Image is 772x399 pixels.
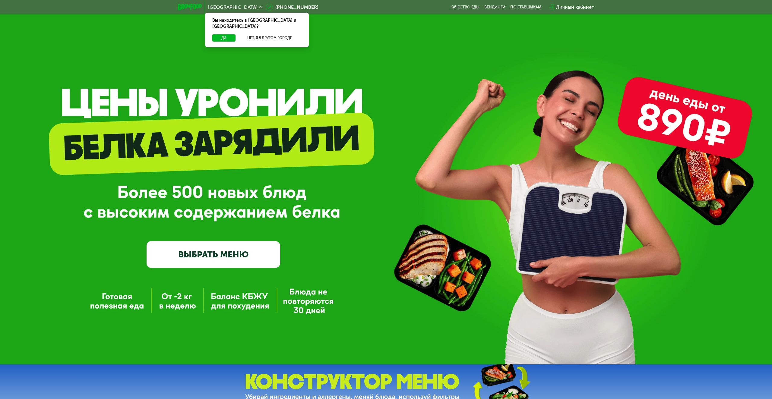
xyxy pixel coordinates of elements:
[238,34,302,42] button: Нет, я в другом городе
[266,4,318,11] a: [PHONE_NUMBER]
[451,5,479,10] a: Качество еды
[510,5,541,10] div: поставщикам
[556,4,594,11] div: Личный кабинет
[147,241,280,268] a: ВЫБРАТЬ МЕНЮ
[212,34,236,42] button: Да
[484,5,505,10] a: Вендинги
[208,5,258,10] span: [GEOGRAPHIC_DATA]
[205,13,309,34] div: Вы находитесь в [GEOGRAPHIC_DATA] и [GEOGRAPHIC_DATA]?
